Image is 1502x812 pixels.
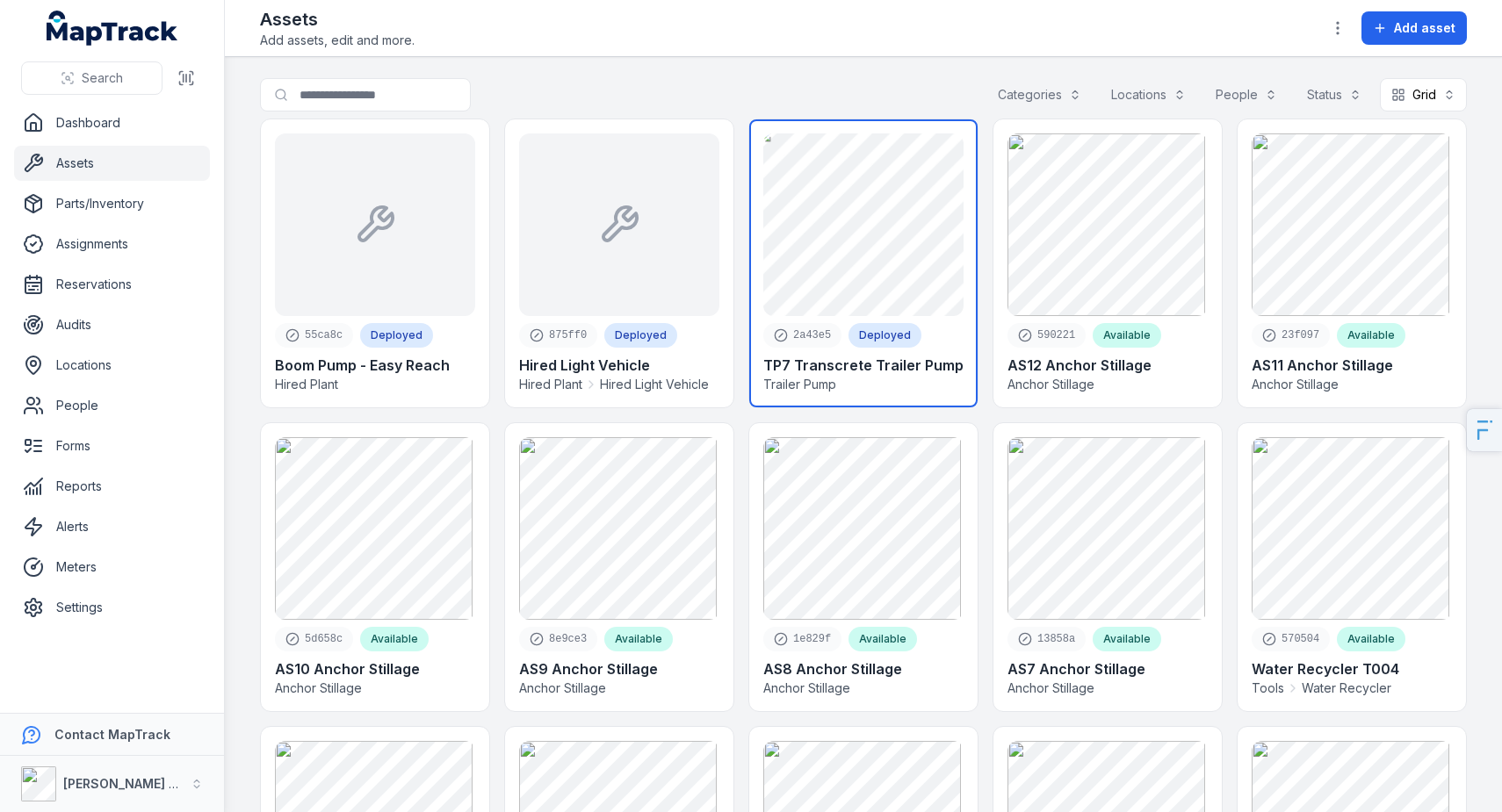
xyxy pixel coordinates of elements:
a: Settings [14,590,210,625]
a: Dashboard [14,105,210,140]
a: Forms [14,428,210,463]
a: MapTrack [47,11,178,46]
button: Status [1296,78,1373,111]
span: Search [82,69,123,87]
a: Meters [14,550,210,585]
strong: Contact MapTrack [54,727,170,742]
a: Assignments [14,226,210,262]
a: Alerts [14,509,210,544]
strong: [PERSON_NAME] Group [63,776,207,791]
a: Reservations [14,267,210,302]
span: Add assets, edit and more. [260,32,415,49]
span: Add asset [1394,19,1455,37]
a: People [14,388,210,423]
button: Grid [1380,78,1467,111]
h2: Assets [260,7,415,32]
a: Locations [14,348,210,383]
a: Audits [14,307,210,342]
button: Search [21,61,162,95]
button: Add asset [1361,11,1467,45]
button: People [1204,78,1289,111]
a: Reports [14,469,210,504]
a: Parts/Inventory [14,186,210,221]
a: Assets [14,146,210,181]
